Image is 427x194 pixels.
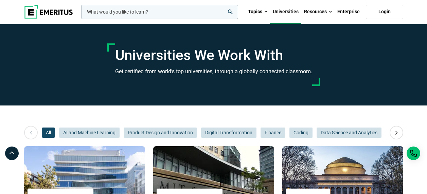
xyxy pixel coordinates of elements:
[59,128,120,138] button: AI and Machine Learning
[261,128,285,138] button: Finance
[124,128,197,138] button: Product Design and Innovation
[81,5,238,19] input: woocommerce-product-search-field-0
[317,128,381,138] button: Data Science and Analytics
[201,128,256,138] button: Digital Transformation
[289,128,313,138] button: Coding
[115,47,312,64] h1: Universities We Work With
[366,5,403,19] a: Login
[42,128,55,138] button: All
[115,67,312,76] h3: Get certified from world’s top universities, through a globally connected classroom.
